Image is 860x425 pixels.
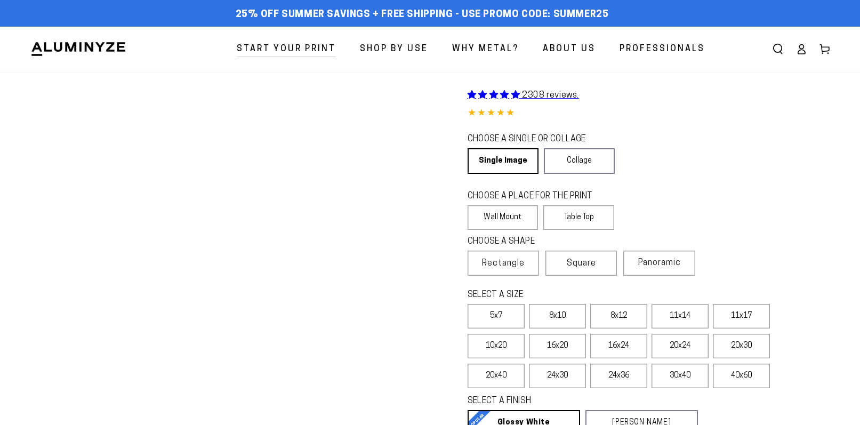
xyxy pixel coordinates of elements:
[713,304,770,328] label: 11x17
[652,304,709,328] label: 11x14
[352,35,436,63] a: Shop By Use
[544,148,615,174] a: Collage
[612,35,713,63] a: Professionals
[652,334,709,358] label: 20x24
[468,91,579,100] a: 2308 reviews.
[468,304,525,328] label: 5x7
[766,37,790,61] summary: Search our site
[468,395,672,407] legend: SELECT A FINISH
[452,42,519,57] span: Why Metal?
[444,35,527,63] a: Why Metal?
[30,41,126,57] img: Aluminyze
[590,334,647,358] label: 16x24
[237,42,336,57] span: Start Your Print
[229,35,344,63] a: Start Your Print
[236,9,609,21] span: 25% off Summer Savings + Free Shipping - Use Promo Code: SUMMER25
[590,364,647,388] label: 24x36
[468,190,605,203] legend: CHOOSE A PLACE FOR THE PRINT
[535,35,604,63] a: About Us
[468,364,525,388] label: 20x40
[468,133,605,146] legend: CHOOSE A SINGLE OR COLLAGE
[543,205,614,230] label: Table Top
[468,334,525,358] label: 10x20
[482,257,525,270] span: Rectangle
[468,236,606,248] legend: CHOOSE A SHAPE
[529,364,586,388] label: 24x30
[652,364,709,388] label: 30x40
[713,364,770,388] label: 40x60
[468,106,830,122] div: 4.85 out of 5.0 stars
[360,42,428,57] span: Shop By Use
[567,257,596,270] span: Square
[590,304,647,328] label: 8x12
[543,42,596,57] span: About Us
[468,148,538,174] a: Single Image
[468,289,681,301] legend: SELECT A SIZE
[529,334,586,358] label: 16x20
[529,304,586,328] label: 8x10
[522,91,579,100] span: 2308 reviews.
[620,42,705,57] span: Professionals
[638,259,681,267] span: Panoramic
[468,205,538,230] label: Wall Mount
[713,334,770,358] label: 20x30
